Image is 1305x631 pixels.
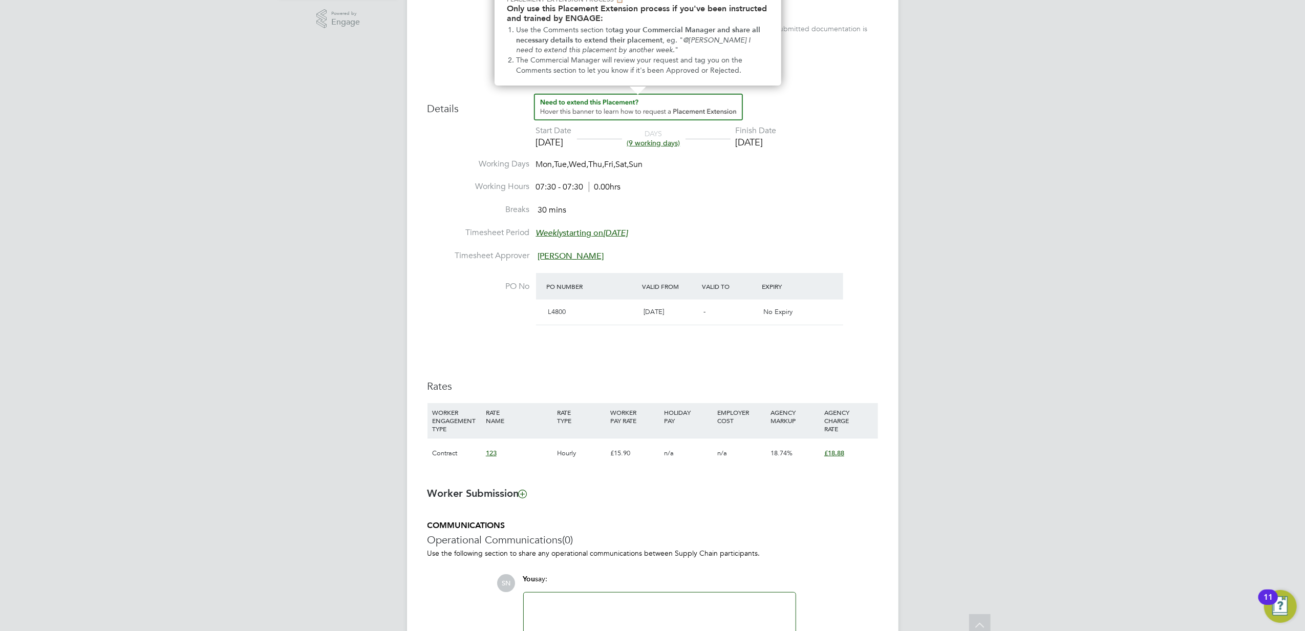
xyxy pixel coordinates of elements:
[427,380,878,393] h3: Rates
[763,307,793,316] span: No Expiry
[536,159,554,170] span: Mon,
[427,181,530,192] label: Working Hours
[569,159,589,170] span: Wed,
[759,277,819,296] div: Expiry
[662,36,683,45] span: , eg. "
[627,138,680,148] span: (9 working days)
[498,574,516,592] span: SN
[427,281,530,292] label: PO No
[516,26,762,45] strong: tag your Commercial Manager and share all necessary details to extend their placement
[427,533,878,546] h3: Operational Communications
[486,449,497,457] span: 123
[822,403,875,438] div: AGENCY CHARGE RATE
[717,449,727,457] span: n/a
[427,487,527,499] b: Worker Submission
[715,403,768,430] div: EMPLOYER COST
[622,129,686,148] div: DAYS
[1264,597,1273,611] div: 11
[331,9,360,18] span: Powered by
[523,574,796,592] div: say:
[589,182,621,192] span: 0.00hrs
[589,159,605,170] span: Thu,
[554,159,569,170] span: Tue,
[664,449,674,457] span: n/a
[1264,590,1297,623] button: Open Resource Center, 11 new notifications
[516,36,753,55] em: @[PERSON_NAME] I need to extend this placement by another week.
[536,228,563,238] em: Weekly
[771,449,793,457] span: 18.74%
[516,26,612,34] span: Use the Comments section to
[430,438,483,468] div: Contract
[644,307,664,316] span: [DATE]
[430,403,483,438] div: WORKER ENGAGEMENT TYPE
[605,159,616,170] span: Fri,
[629,159,643,170] span: Sun
[483,403,554,430] div: RATE NAME
[427,159,530,170] label: Working Days
[675,46,678,54] span: "
[536,125,572,136] div: Start Date
[616,159,629,170] span: Sat,
[536,228,628,238] span: starting on
[554,438,608,468] div: Hourly
[427,227,530,238] label: Timesheet Period
[427,520,878,531] h5: COMMUNICATIONS
[736,136,777,148] div: [DATE]
[824,449,844,457] span: £18.88
[699,277,759,296] div: Valid To
[427,94,878,115] h3: Details
[608,403,661,430] div: WORKER PAY RATE
[554,403,608,430] div: RATE TYPE
[538,205,567,215] span: 30 mins
[544,277,640,296] div: PO Number
[331,18,360,27] span: Engage
[736,125,777,136] div: Finish Date
[608,438,661,468] div: £15.90
[703,307,705,316] span: -
[536,136,572,148] div: [DATE]
[639,277,699,296] div: Valid From
[768,403,822,430] div: AGENCY MARKUP
[661,403,715,430] div: HOLIDAY PAY
[563,533,573,546] span: (0)
[516,55,769,75] li: The Commercial Manager will review your request and tag you on the Comments section to let you kn...
[523,575,536,583] span: You
[507,4,769,23] h2: Only use this Placement Extension process if you've been instructed and trained by ENGAGE:
[427,204,530,215] label: Breaks
[536,182,621,193] div: 07:30 - 07:30
[604,228,628,238] em: [DATE]
[427,250,530,261] label: Timesheet Approver
[534,94,743,120] button: How to extend a Placement?
[548,307,566,316] span: L4800
[427,549,878,558] p: Use the following section to share any operational communications between Supply Chain participants.
[538,251,604,261] span: [PERSON_NAME]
